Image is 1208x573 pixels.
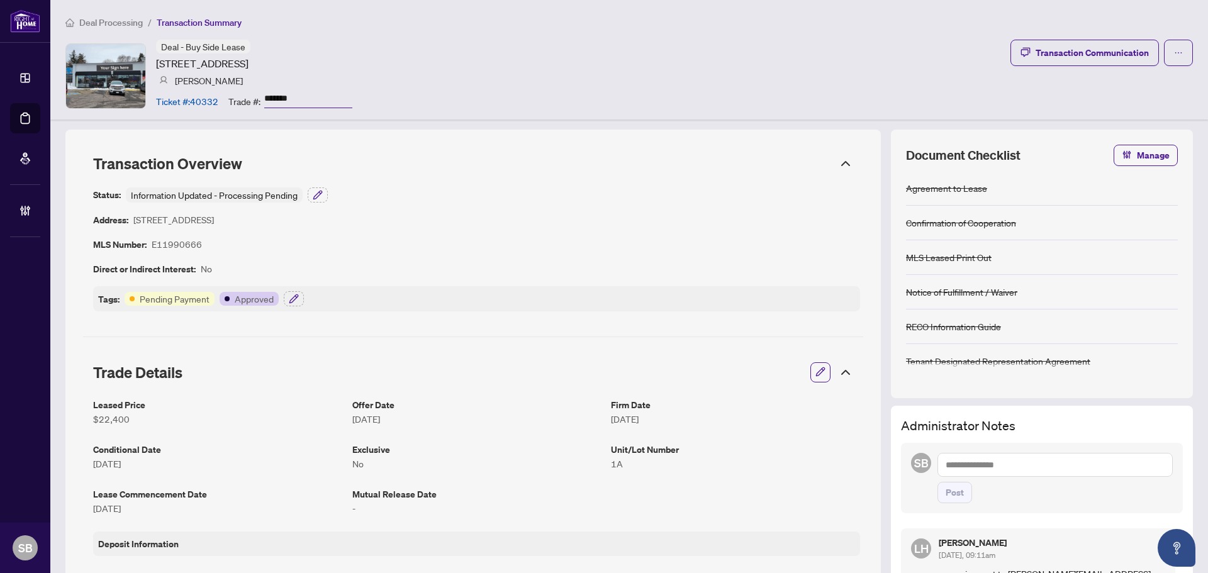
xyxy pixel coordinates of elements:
span: Deal - Buy Side Lease [161,41,245,52]
article: [DATE] [352,412,601,426]
h3: Administrator Notes [901,416,1183,435]
div: Tenant Designated Representation Agreement [906,354,1090,368]
span: ellipsis [1174,48,1183,57]
article: Conditional Date [93,442,342,457]
article: Trade #: [228,94,260,108]
button: Open asap [1158,529,1195,567]
article: Status: [93,187,121,203]
article: Direct or Indirect Interest: [93,262,196,276]
div: RECO Information Guide [906,320,1001,333]
span: [DATE], 09:11am [939,550,995,560]
article: Leased Price [93,398,342,412]
article: Exclusive [352,442,601,457]
div: Notice of Fulfillment / Waiver [906,285,1017,299]
article: No [201,262,212,276]
article: E11990666 [152,237,202,252]
article: Ticket #: 40332 [156,94,218,108]
article: Unit/Lot Number [611,442,860,457]
div: Agreement to Lease [906,181,987,195]
div: Transaction Communication [1036,43,1149,63]
button: Post [937,482,972,503]
span: Manage [1137,145,1170,165]
button: Manage [1114,145,1178,166]
div: MLS Leased Print Out [906,250,992,264]
li: / [148,15,152,30]
img: IMG-E11990666_1.jpg [66,44,145,108]
article: $22,400 [93,412,342,426]
article: Tags: [98,292,120,306]
span: Deal Processing [79,17,143,28]
span: SB [18,539,33,557]
h5: [PERSON_NAME] [939,538,1165,547]
img: svg%3e [159,76,168,85]
div: Information Updated - Processing Pending [126,187,303,203]
article: No [352,457,601,470]
article: [PERSON_NAME] [175,74,243,87]
article: [DATE] [93,457,342,470]
article: MLS Number: [93,237,147,252]
article: - [352,501,601,515]
div: Transaction Overview [83,147,863,180]
div: Confirmation of Cooperation [906,216,1016,230]
span: Trade Details [93,363,182,382]
span: Transaction Summary [157,17,242,28]
article: [STREET_ADDRESS] [156,56,249,71]
span: LH [914,540,929,557]
article: Firm Date [611,398,860,412]
article: [DATE] [611,412,860,426]
article: [DATE] [93,501,342,515]
article: Mutual Release Date [352,487,601,501]
article: Lease Commencement Date [93,487,342,501]
article: Approved [235,292,274,306]
span: Transaction Overview [93,154,242,173]
div: Trade Details [83,355,863,390]
article: Pending Payment [140,292,210,306]
span: Document Checklist [906,147,1021,164]
article: 1A [611,457,860,470]
article: [STREET_ADDRESS] [133,213,214,227]
img: logo [10,9,40,33]
article: Offer Date [352,398,601,412]
article: Deposit Information [98,537,179,551]
span: SB [914,454,929,472]
button: Transaction Communication [1010,40,1159,66]
article: Address: [93,213,128,227]
span: home [65,18,74,27]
